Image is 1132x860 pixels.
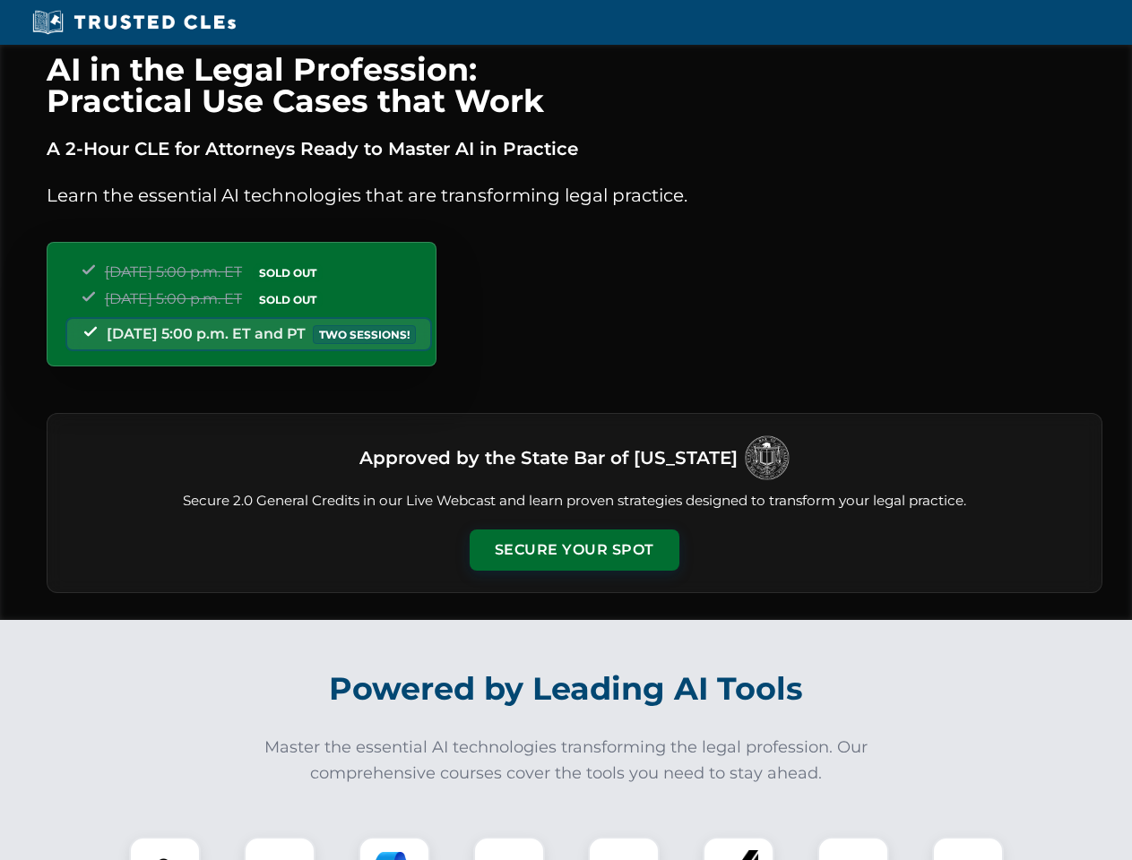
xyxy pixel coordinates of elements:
p: Learn the essential AI technologies that are transforming legal practice. [47,181,1102,210]
img: Trusted CLEs [27,9,241,36]
span: [DATE] 5:00 p.m. ET [105,263,242,280]
span: SOLD OUT [253,263,323,282]
h3: Approved by the State Bar of [US_STATE] [359,442,738,474]
p: Master the essential AI technologies transforming the legal profession. Our comprehensive courses... [253,735,880,787]
span: SOLD OUT [253,290,323,309]
h2: Powered by Leading AI Tools [70,658,1063,720]
h1: AI in the Legal Profession: Practical Use Cases that Work [47,54,1102,116]
p: A 2-Hour CLE for Attorneys Ready to Master AI in Practice [47,134,1102,163]
span: [DATE] 5:00 p.m. ET [105,290,242,307]
button: Secure Your Spot [470,529,679,571]
img: Logo [745,435,790,480]
p: Secure 2.0 General Credits in our Live Webcast and learn proven strategies designed to transform ... [69,491,1080,512]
